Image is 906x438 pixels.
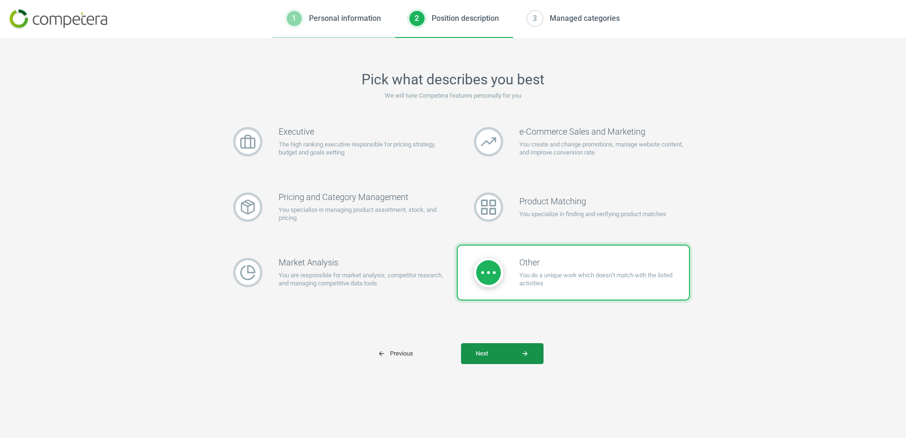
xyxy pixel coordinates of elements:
[279,271,449,288] p: You are responsible for market analysis, competitor research, and managing competitive data tools
[287,11,302,26] div: 1
[309,13,381,24] div: Personal information
[216,71,690,88] h2: Pick what describes you best
[279,192,449,202] h3: Pricing and Category Management
[550,13,620,24] div: Managed categories
[216,91,690,100] p: We will tune Competera features personally for you
[378,350,385,357] i: arrow_back
[519,196,666,207] h3: Product Matching
[519,257,689,268] h3: Other
[521,350,529,357] i: arrow_forward
[519,140,689,157] p: You create and change promotions, manage website content, and improve conversion rate
[363,343,461,364] button: arrow_backPrevious
[279,257,449,268] h3: Market Analysis
[519,127,689,137] h3: e-Commerce Sales and Marketing
[279,140,449,157] p: The high ranking executive responsible for pricing strategy, budget and goals setting
[279,127,449,137] h3: Executive
[519,210,666,219] p: You specialize in finding and verifying product matches
[279,206,449,223] p: You specialize in managing product assortment, stock, and pricing
[461,343,544,364] button: Nextarrow_forward
[476,349,529,358] span: Next
[378,349,413,358] span: Previous
[9,9,107,29] img: 7b73d85f1bbbb9d816539e11aedcf956.png
[519,271,689,288] p: You do a unique work which doesn’t match with the listed activities
[432,13,499,24] div: Position description
[527,11,543,26] div: 3
[409,11,425,26] div: 2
